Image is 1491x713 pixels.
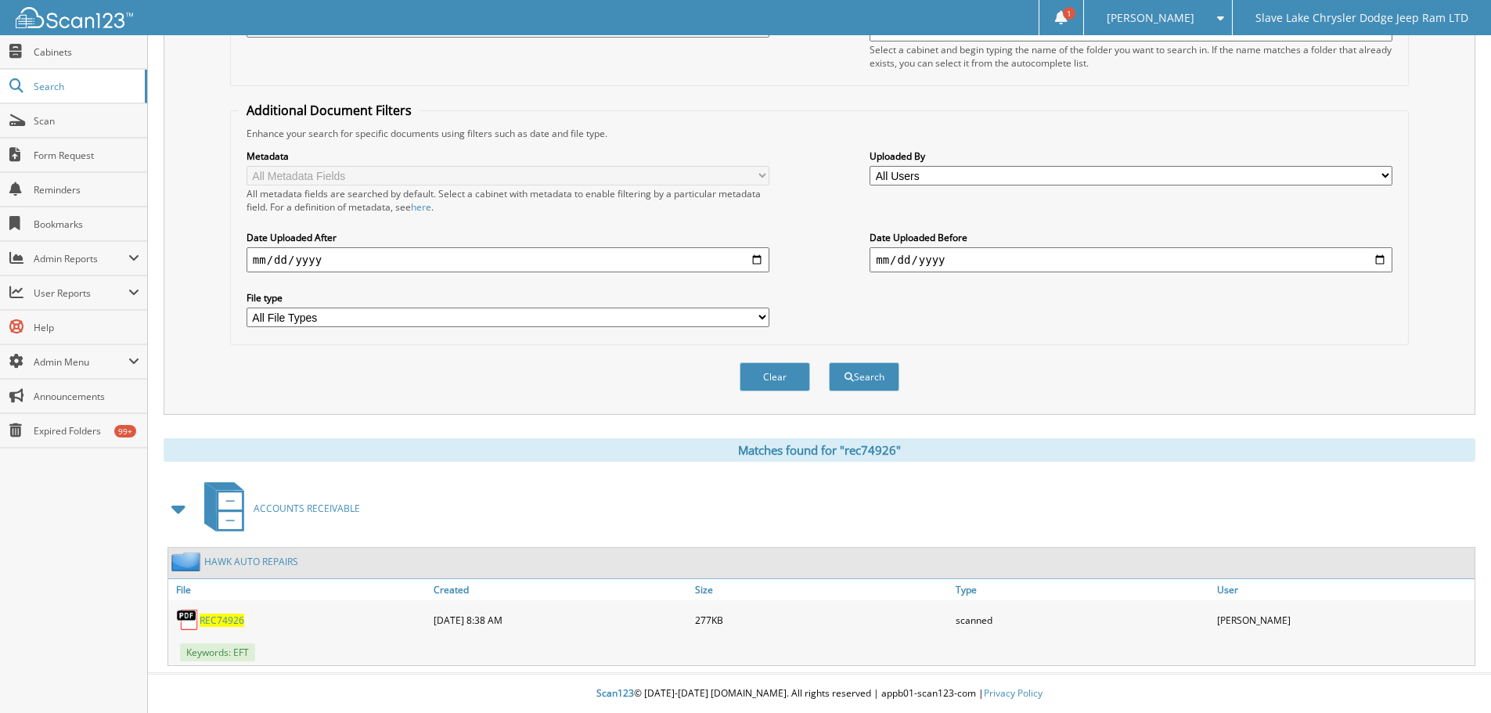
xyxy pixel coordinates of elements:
span: Form Request [34,149,139,162]
div: [PERSON_NAME] [1213,604,1475,636]
span: Reminders [34,183,139,196]
span: Cabinets [34,45,139,59]
div: Matches found for "rec74926" [164,438,1475,462]
button: Clear [740,362,810,391]
div: © [DATE]-[DATE] [DOMAIN_NAME]. All rights reserved | appb01-scan123-com | [148,675,1491,713]
legend: Additional Document Filters [239,102,420,119]
img: scan123-logo-white.svg [16,7,133,28]
a: Size [691,579,953,600]
label: Metadata [247,149,769,163]
div: [DATE] 8:38 AM [430,604,691,636]
label: Date Uploaded Before [870,231,1392,244]
a: Created [430,579,691,600]
a: REC74926 [200,614,244,627]
span: Keywords: EFT [180,643,255,661]
span: Slave Lake Chrysler Dodge Jeep Ram LTD [1255,13,1468,23]
span: [PERSON_NAME] [1107,13,1194,23]
div: Enhance your search for specific documents using filters such as date and file type. [239,127,1400,140]
a: User [1213,579,1475,600]
input: end [870,247,1392,272]
div: scanned [952,604,1213,636]
span: Expired Folders [34,424,139,438]
img: PDF.png [176,608,200,632]
a: HAWK AUTO REPAIRS [204,555,298,568]
img: folder2.png [171,552,204,571]
a: Privacy Policy [984,686,1043,700]
div: 99+ [114,425,136,438]
span: Bookmarks [34,218,139,231]
span: ACCOUNTS RECEIVABLE [254,502,360,515]
div: Select a cabinet and begin typing the name of the folder you want to search in. If the name match... [870,43,1392,70]
label: Uploaded By [870,149,1392,163]
span: Scan123 [596,686,634,700]
span: User Reports [34,286,128,300]
span: Scan [34,114,139,128]
span: Admin Menu [34,355,128,369]
label: File type [247,291,769,304]
label: Date Uploaded After [247,231,769,244]
div: All metadata fields are searched by default. Select a cabinet with metadata to enable filtering b... [247,187,769,214]
a: File [168,579,430,600]
input: start [247,247,769,272]
button: Search [829,362,899,391]
span: Announcements [34,390,139,403]
span: 1 [1063,7,1075,20]
a: here [411,200,431,214]
span: Search [34,80,137,93]
span: Help [34,321,139,334]
div: 277KB [691,604,953,636]
a: ACCOUNTS RECEIVABLE [195,477,360,539]
span: Admin Reports [34,252,128,265]
a: Type [952,579,1213,600]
